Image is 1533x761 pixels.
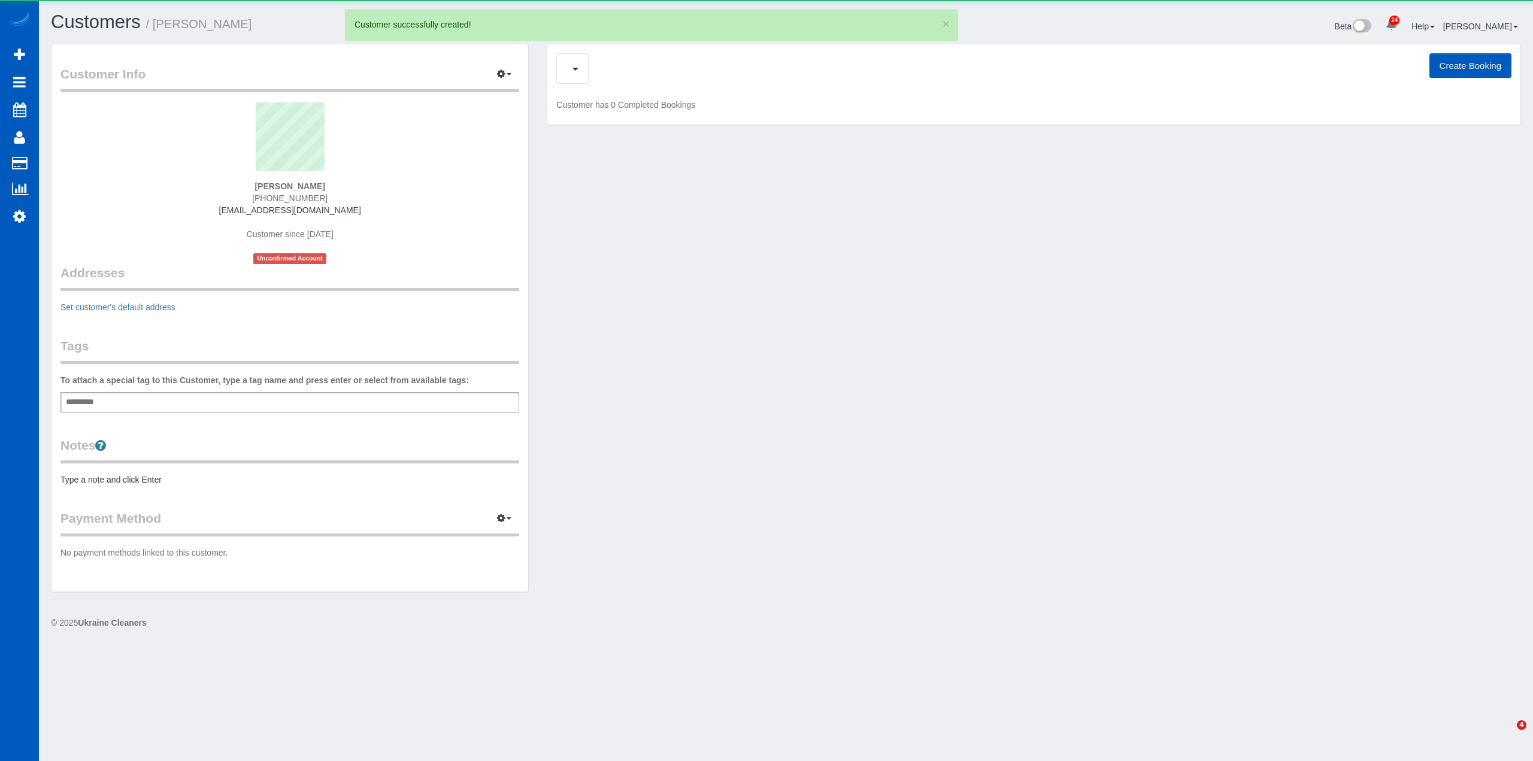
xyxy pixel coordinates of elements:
[1429,53,1511,78] button: Create Booking
[1517,720,1526,730] span: 4
[253,253,326,263] span: Unconfirmed Account
[247,229,334,239] span: Customer since [DATE]
[146,17,252,31] small: / [PERSON_NAME]
[943,17,950,30] button: ×
[60,302,175,312] a: Set customer's default address
[1492,720,1521,749] iframe: Intercom live chat
[255,181,325,191] strong: [PERSON_NAME]
[1411,22,1435,31] a: Help
[252,193,328,203] span: [PHONE_NUMBER]
[51,617,1521,629] div: © 2025
[355,19,949,31] div: Customer successfully created!
[60,374,469,386] label: To attach a special tag to this Customer, type a tag name and press enter or select from availabl...
[1352,19,1371,35] img: New interface
[7,12,31,29] img: Automaid Logo
[60,337,519,364] legend: Tags
[1389,16,1399,25] span: 24
[1335,22,1372,31] a: Beta
[60,510,519,536] legend: Payment Method
[219,205,361,215] a: [EMAIL_ADDRESS][DOMAIN_NAME]
[51,11,141,32] a: Customers
[78,618,146,627] strong: Ukraine Cleaners
[60,474,519,486] pre: Type a note and click Enter
[1380,12,1403,38] a: 24
[556,99,1511,111] p: Customer has 0 Completed Bookings
[60,65,519,92] legend: Customer Info
[1443,22,1518,31] a: [PERSON_NAME]
[60,547,519,559] p: No payment methods linked to this customer.
[60,436,519,463] legend: Notes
